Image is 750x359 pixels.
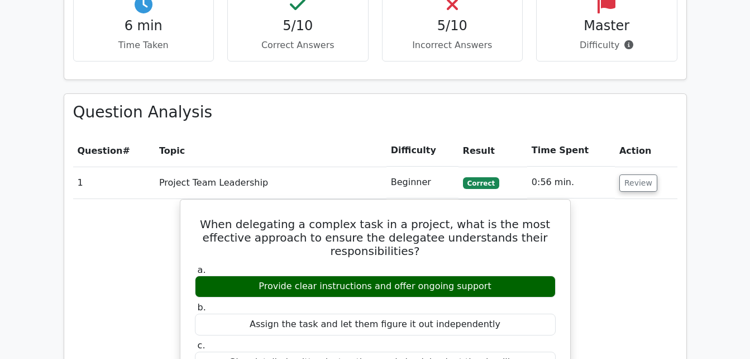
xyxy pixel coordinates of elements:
[546,18,668,34] h4: Master
[546,39,668,52] p: Difficulty
[391,18,514,34] h4: 5/10
[195,314,556,336] div: Assign the task and let them figure it out independently
[386,167,458,199] td: Beginner
[237,18,359,34] h4: 5/10
[386,135,458,167] th: Difficulty
[619,174,657,192] button: Review
[458,135,527,167] th: Result
[527,135,615,167] th: Time Spent
[83,39,205,52] p: Time Taken
[237,39,359,52] p: Correct Answers
[73,103,677,122] h3: Question Analysis
[198,340,206,351] span: c.
[391,39,514,52] p: Incorrect Answers
[83,18,205,34] h4: 6 min
[78,145,123,156] span: Question
[615,135,677,167] th: Action
[198,264,206,275] span: a.
[527,167,615,199] td: 0:56 min.
[155,135,386,167] th: Topic
[73,167,155,199] td: 1
[198,302,206,313] span: b.
[73,135,155,167] th: #
[194,218,557,258] h5: When delegating a complex task in a project, what is the most effective approach to ensure the de...
[195,276,556,297] div: Provide clear instructions and offer ongoing support
[155,167,386,199] td: Project Team Leadership
[463,177,499,188] span: Correct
